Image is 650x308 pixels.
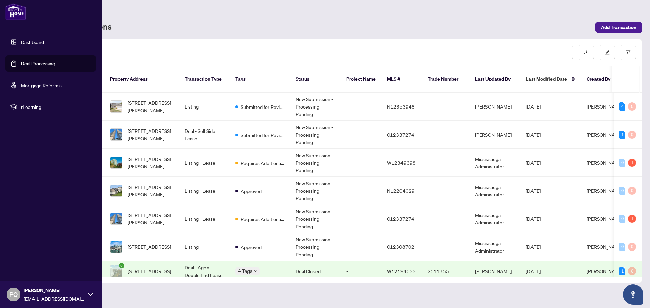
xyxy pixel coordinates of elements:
[422,93,470,121] td: -
[387,188,415,194] span: N12204029
[341,121,382,149] td: -
[110,101,122,112] img: thumbnail-img
[628,159,636,167] div: 1
[21,39,44,45] a: Dashboard
[241,187,262,195] span: Approved
[628,102,636,111] div: 0
[341,149,382,177] td: -
[179,233,230,261] td: Listing
[387,160,416,166] span: W12349398
[422,233,470,261] td: -
[526,132,541,138] span: [DATE]
[382,66,422,93] th: MLS #
[600,45,615,60] button: edit
[470,149,520,177] td: Mississauga Administrator
[341,233,382,261] td: -
[422,177,470,205] td: -
[110,213,122,224] img: thumbnail-img
[341,66,382,93] th: Project Name
[422,66,470,93] th: Trade Number
[584,50,589,55] span: download
[179,149,230,177] td: Listing - Lease
[470,261,520,282] td: [PERSON_NAME]
[179,121,230,149] td: Deal - Sell Side Lease
[128,267,171,275] span: [STREET_ADDRESS]
[587,160,623,166] span: [PERSON_NAME]
[179,93,230,121] td: Listing
[626,50,631,55] span: filter
[341,93,382,121] td: -
[387,244,414,250] span: C12308702
[422,205,470,233] td: -
[241,159,285,167] span: Requires Additional Docs
[179,177,230,205] td: Listing - Lease
[422,121,470,149] td: -
[110,129,122,140] img: thumbnail-img
[526,75,567,83] span: Last Modified Date
[290,149,341,177] td: New Submission - Processing Pending
[526,216,541,222] span: [DATE]
[387,216,414,222] span: C12337274
[579,45,594,60] button: download
[179,205,230,233] td: Listing - Lease
[526,188,541,194] span: [DATE]
[110,265,122,277] img: thumbnail-img
[179,261,230,282] td: Deal - Agent Double End Lease
[587,244,623,250] span: [PERSON_NAME]
[520,66,581,93] th: Last Modified Date
[628,215,636,223] div: 1
[387,268,416,274] span: W12194033
[21,61,55,67] a: Deal Processing
[128,155,174,170] span: [STREET_ADDRESS][PERSON_NAME]
[341,177,382,205] td: -
[290,177,341,205] td: New Submission - Processing Pending
[290,233,341,261] td: New Submission - Processing Pending
[21,103,91,111] span: rLearning
[110,185,122,196] img: thumbnail-img
[587,216,623,222] span: [PERSON_NAME]
[470,205,520,233] td: Mississauga Administrator
[290,66,341,93] th: Status
[241,131,285,139] span: Submitted for Review
[470,66,520,93] th: Last Updated By
[605,50,610,55] span: edit
[628,267,636,275] div: 0
[619,131,625,139] div: 1
[9,290,18,299] span: PQ
[290,93,341,121] td: New Submission - Processing Pending
[623,284,643,305] button: Open asap
[526,244,541,250] span: [DATE]
[628,131,636,139] div: 0
[241,243,262,251] span: Approved
[587,103,623,110] span: [PERSON_NAME]
[179,66,230,93] th: Transaction Type
[128,127,174,142] span: [STREET_ADDRESS][PERSON_NAME]
[110,241,122,253] img: thumbnail-img
[290,205,341,233] td: New Submission - Processing Pending
[128,243,171,251] span: [STREET_ADDRESS]
[341,261,382,282] td: -
[24,287,85,294] span: [PERSON_NAME]
[422,261,470,282] td: 2511755
[5,3,26,20] img: logo
[230,66,290,93] th: Tags
[621,45,636,60] button: filter
[238,267,252,275] span: 4 Tags
[241,103,285,111] span: Submitted for Review
[24,295,85,302] span: [EMAIL_ADDRESS][DOMAIN_NAME]
[587,188,623,194] span: [PERSON_NAME]
[241,215,285,223] span: Requires Additional Docs
[619,159,625,167] div: 0
[587,132,623,138] span: [PERSON_NAME]
[526,160,541,166] span: [DATE]
[387,132,414,138] span: C12337274
[254,269,257,273] span: down
[526,103,541,110] span: [DATE]
[422,149,470,177] td: -
[526,268,541,274] span: [DATE]
[619,267,625,275] div: 1
[128,183,174,198] span: [STREET_ADDRESS][PERSON_NAME]
[470,93,520,121] td: [PERSON_NAME]
[595,22,642,33] button: Add Transaction
[105,66,179,93] th: Property Address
